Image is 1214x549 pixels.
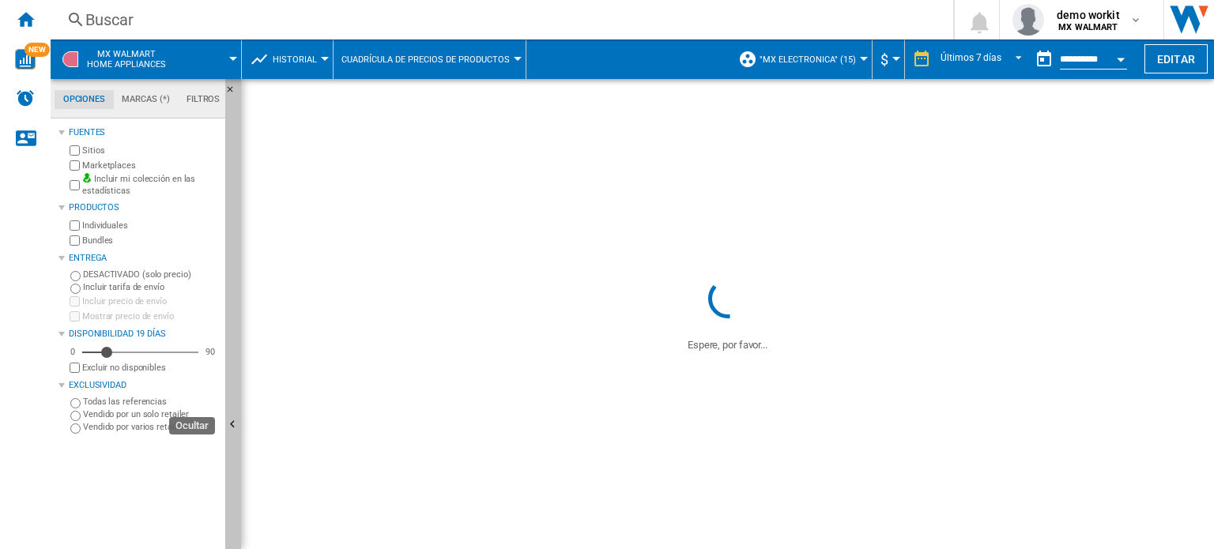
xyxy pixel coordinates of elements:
input: Vendido por varios retailers [70,423,81,434]
img: profile.jpg [1012,4,1044,36]
button: MX WALMARTHome appliances [87,39,182,79]
span: "MX ELECTRONICA" (15) [760,55,856,65]
label: Sitios [82,145,219,156]
md-menu: Currency [873,39,905,79]
input: Todas las referencias [70,398,81,408]
span: Cuadrícula de precios de productos [341,55,510,65]
div: Exclusividad [69,379,219,392]
md-select: REPORTS.WIZARD.STEPS.REPORT.STEPS.REPORT_OPTIONS.PERIOD: Últimos 7 días [939,47,1028,73]
img: wise-card.svg [15,49,36,70]
label: Incluir precio de envío [82,295,219,307]
input: Bundles [70,235,80,246]
button: Open calendar [1107,43,1135,71]
label: Bundles [82,235,219,246]
input: Mostrar precio de envío [70,311,80,322]
div: Entrega [69,252,219,265]
button: $ [880,39,896,79]
input: Vendido por un solo retailer [70,411,81,421]
img: alerts-logo.svg [16,88,35,107]
div: "MX ELECTRONICA" (15) [738,39,864,79]
md-slider: Disponibilidad [82,344,198,360]
ng-transclude: Espere, por favor... [688,339,767,351]
img: mysite-bg-18x18.png [82,173,92,182]
md-tab-item: Filtros [178,90,228,109]
div: 0 [66,346,79,358]
label: Vendido por varios retailers [83,421,219,433]
button: Ocultar [225,79,244,107]
input: Incluir tarifa de envío [70,284,81,294]
input: Individuales [70,220,80,231]
md-tab-item: Marcas (*) [114,90,179,109]
label: Todas las referencias [83,396,219,408]
label: Incluir tarifa de envío [83,281,219,293]
label: Incluir mi colección en las estadísticas [82,173,219,197]
span: MX WALMART:Home appliances [87,49,166,70]
input: DESACTIVADO (solo precio) [70,271,81,281]
input: Incluir mi colección en las estadísticas [70,175,80,195]
div: Buscar [85,9,912,31]
button: Cuadrícula de precios de productos [341,39,518,79]
span: Historial [273,55,317,65]
div: Fuentes [69,126,219,139]
div: Productos [69,201,219,214]
button: "MX ELECTRONICA" (15) [760,39,864,79]
md-tab-item: Opciones [55,90,114,109]
label: DESACTIVADO (solo precio) [83,269,219,280]
input: Incluir precio de envío [70,296,80,306]
b: MX WALMART [1058,22,1118,32]
button: Historial [273,39,325,79]
div: Historial [250,39,325,79]
label: Excluir no disponibles [82,362,219,374]
button: Editar [1144,44,1208,73]
label: Individuales [82,220,219,231]
div: 90 [202,346,219,358]
label: Mostrar precio de envío [82,310,219,322]
label: Vendido por un solo retailer [83,408,219,420]
span: NEW [25,43,50,57]
button: md-calendar [1028,43,1060,75]
label: Marketplaces [82,160,219,171]
span: $ [880,51,888,68]
input: Sitios [70,145,80,156]
input: Mostrar precio de envío [70,363,80,373]
div: Últimos 7 días [941,52,1001,63]
div: Disponibilidad 19 Días [69,328,219,340]
input: Marketplaces [70,160,80,171]
span: demo workit [1057,7,1120,23]
div: MX WALMARTHome appliances [58,39,233,79]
